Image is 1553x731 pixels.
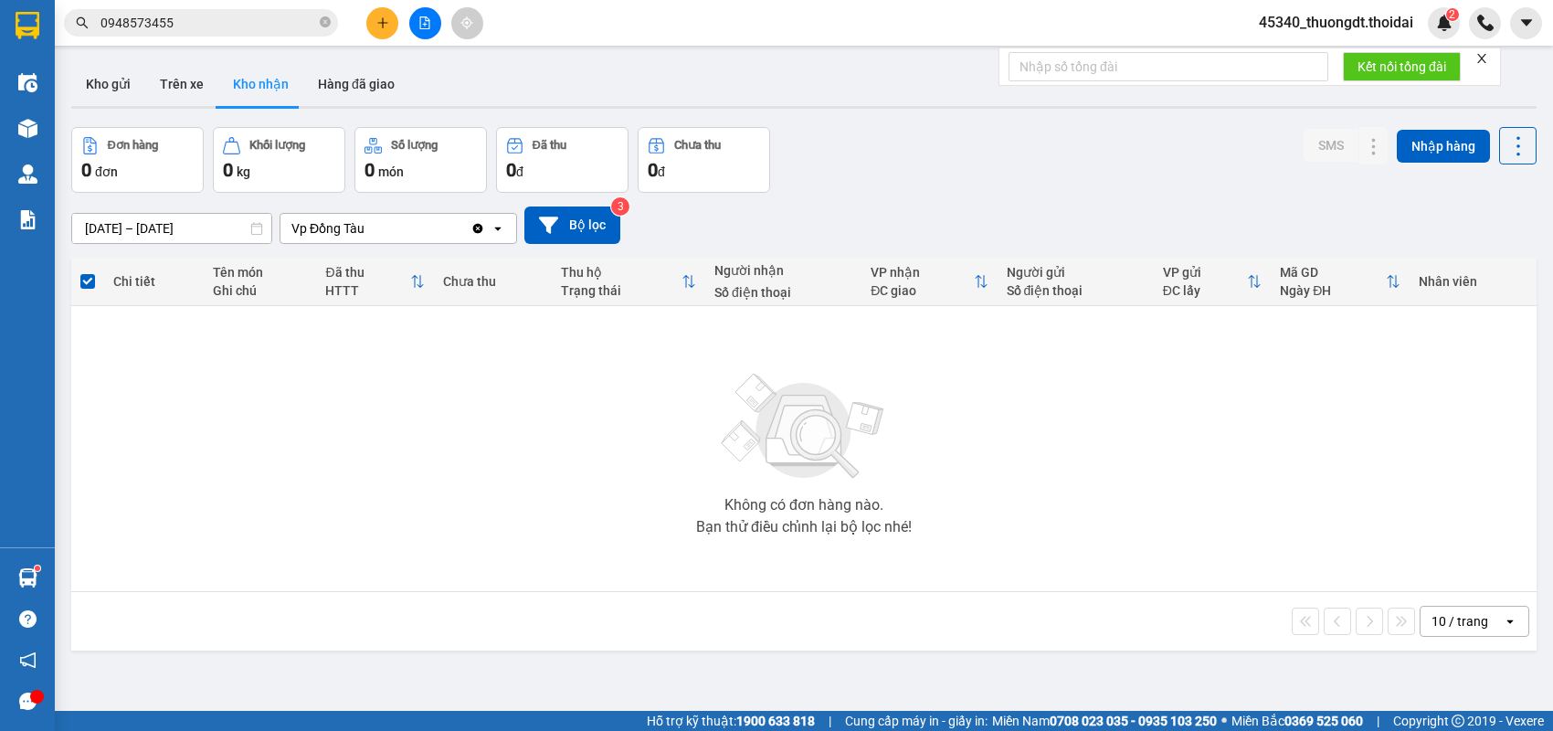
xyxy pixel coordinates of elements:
div: Trạng thái [561,283,681,298]
span: question-circle [19,610,37,628]
div: Ghi chú [213,283,308,298]
button: plus [366,7,398,39]
strong: 0369 525 060 [1284,714,1363,728]
button: aim [451,7,483,39]
button: Hàng đã giao [303,62,409,106]
div: Số điện thoại [1007,283,1145,298]
div: Bạn thử điều chỉnh lại bộ lọc nhé! [696,520,912,535]
span: Kết nối tổng đài [1358,57,1446,77]
div: VP gửi [1163,265,1248,280]
button: Khối lượng0kg [213,127,345,193]
span: close-circle [320,15,331,32]
img: warehouse-icon [18,164,37,184]
input: Select a date range. [72,214,271,243]
img: warehouse-icon [18,568,37,588]
div: Đơn hàng [108,139,158,152]
button: SMS [1304,129,1358,162]
button: Bộ lọc [524,207,620,244]
div: Khối lượng [249,139,305,152]
button: Đã thu0đ [496,127,629,193]
th: Toggle SortBy [861,258,997,306]
div: Số điện thoại [714,285,852,300]
span: message [19,693,37,710]
span: Miền Nam [992,711,1217,731]
img: solution-icon [18,210,37,229]
span: 0 [364,159,375,181]
span: 0 [506,159,516,181]
svg: open [1503,614,1517,629]
button: Kết nối tổng đài [1343,52,1461,81]
div: Số lượng [391,139,438,152]
button: Nhập hàng [1397,130,1490,163]
th: Toggle SortBy [1154,258,1272,306]
button: Số lượng0món [354,127,487,193]
button: Kho gửi [71,62,145,106]
div: Chi tiết [113,274,195,289]
button: caret-down [1510,7,1542,39]
svg: open [491,221,505,236]
span: plus [376,16,389,29]
input: Selected Vp Đồng Tàu. [366,219,368,238]
span: 2 [1449,8,1455,21]
div: HTTT [325,283,410,298]
div: 10 / trang [1432,612,1488,630]
div: Chưa thu [443,274,543,289]
span: Cung cấp máy in - giấy in: [845,711,988,731]
span: 0 [648,159,658,181]
sup: 1 [35,566,40,571]
span: ⚪️ [1221,717,1227,725]
div: Nhân viên [1419,274,1527,289]
img: svg+xml;base64,PHN2ZyBjbGFzcz0ibGlzdC1wbHVnX19zdmciIHhtbG5zPSJodHRwOi8vd3d3LnczLm9yZy8yMDAwL3N2Zy... [713,363,895,491]
span: 45340_thuongdt.thoidai [1244,11,1428,34]
th: Toggle SortBy [552,258,705,306]
th: Toggle SortBy [316,258,434,306]
span: đ [658,164,665,179]
span: close [1475,52,1488,65]
div: Thu hộ [561,265,681,280]
div: Người gửi [1007,265,1145,280]
div: VP nhận [871,265,973,280]
strong: 1900 633 818 [736,714,815,728]
div: Mã GD [1280,265,1386,280]
div: Chưa thu [674,139,721,152]
button: Kho nhận [218,62,303,106]
div: Vp Đồng Tàu [291,219,364,238]
sup: 2 [1446,8,1459,21]
button: Trên xe [145,62,218,106]
img: icon-new-feature [1436,15,1453,31]
span: file-add [418,16,431,29]
span: | [1377,711,1379,731]
div: Người nhận [714,263,852,278]
span: copyright [1452,715,1464,727]
img: logo-vxr [16,12,39,39]
span: aim [460,16,473,29]
sup: 3 [611,197,629,216]
div: Ngày ĐH [1280,283,1386,298]
span: món [378,164,404,179]
button: file-add [409,7,441,39]
button: Chưa thu0đ [638,127,770,193]
span: search [76,16,89,29]
div: Tên món [213,265,308,280]
span: Hỗ trợ kỹ thuật: [647,711,815,731]
input: Tìm tên, số ĐT hoặc mã đơn [100,13,316,33]
span: notification [19,652,37,669]
span: caret-down [1518,15,1535,31]
span: 0 [81,159,91,181]
span: đơn [95,164,118,179]
button: Đơn hàng0đơn [71,127,204,193]
img: phone-icon [1477,15,1494,31]
img: warehouse-icon [18,119,37,138]
span: kg [237,164,250,179]
span: close-circle [320,16,331,27]
th: Toggle SortBy [1271,258,1410,306]
strong: 0708 023 035 - 0935 103 250 [1050,714,1217,728]
div: Đã thu [325,265,410,280]
span: | [829,711,831,731]
div: Không có đơn hàng nào. [724,498,883,513]
img: warehouse-icon [18,73,37,92]
div: Đã thu [533,139,566,152]
span: đ [516,164,523,179]
span: 0 [223,159,233,181]
div: ĐC giao [871,283,973,298]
